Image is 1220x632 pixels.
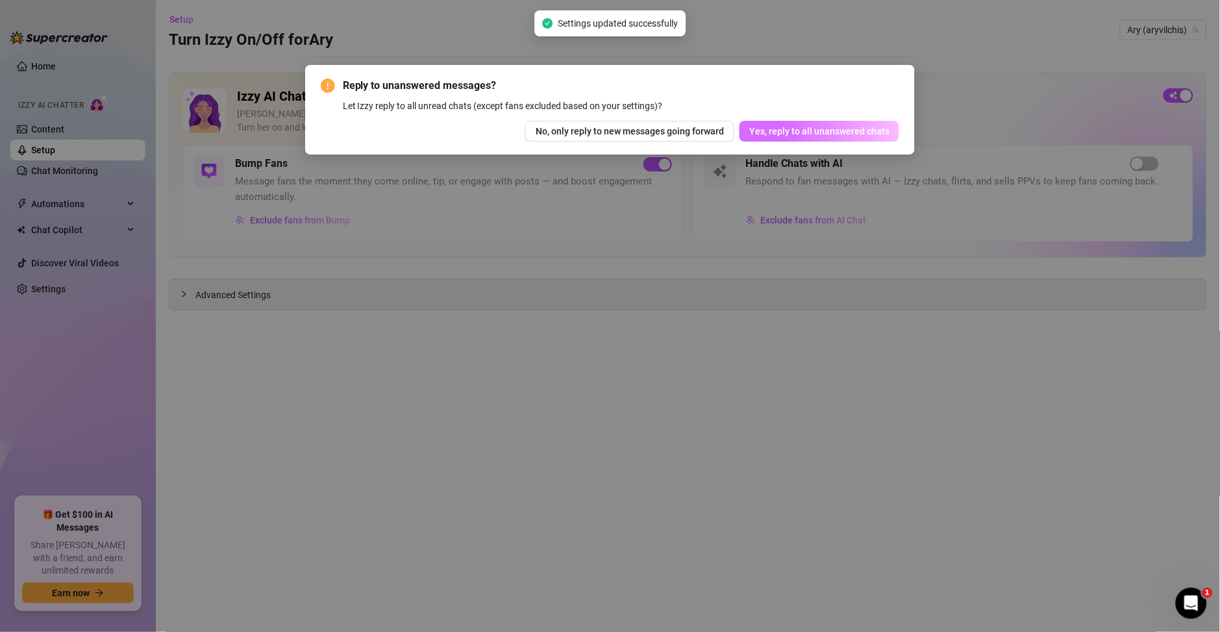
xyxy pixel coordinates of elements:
div: Let Izzy reply to all unread chats (except fans excluded based on your settings)? [343,99,900,113]
span: No, only reply to new messages going forward [536,126,724,136]
span: 1 [1202,588,1213,598]
span: Settings updated successfully [558,16,678,31]
button: No, only reply to new messages going forward [525,121,734,142]
iframe: Intercom live chat [1176,588,1207,619]
span: check-circle [542,18,553,29]
span: exclamation-circle [321,79,335,93]
button: Yes, reply to all unanswered chats [740,121,899,142]
span: Yes, reply to all unanswered chats [749,126,890,136]
span: Reply to unanswered messages? [343,78,900,94]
